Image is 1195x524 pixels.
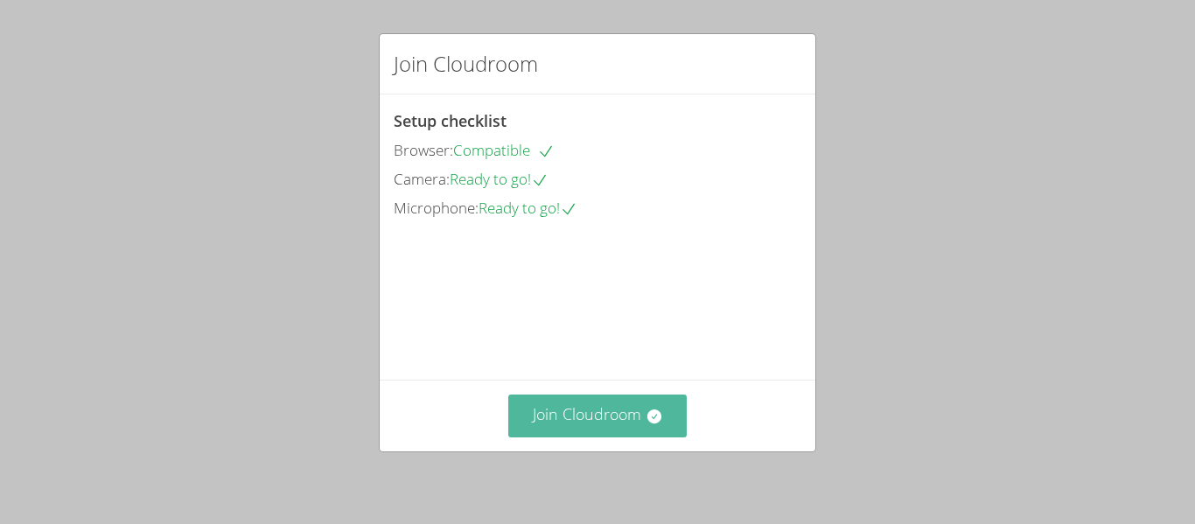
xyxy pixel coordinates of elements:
span: Browser: [394,140,453,160]
span: Setup checklist [394,110,507,131]
button: Join Cloudroom [508,395,688,437]
span: Camera: [394,169,450,189]
span: Ready to go! [450,169,549,189]
h2: Join Cloudroom [394,48,538,80]
span: Microphone: [394,198,479,218]
span: Compatible [453,140,555,160]
span: Ready to go! [479,198,577,218]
